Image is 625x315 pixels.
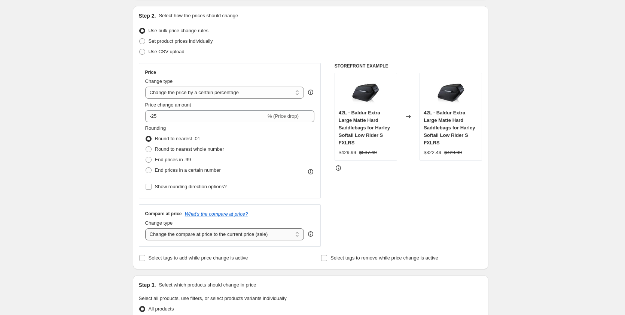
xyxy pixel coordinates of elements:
[139,281,156,289] h2: Step 3.
[359,149,377,156] strike: $537.49
[307,88,314,96] div: help
[339,149,356,156] div: $429.99
[155,157,191,162] span: End prices in .99
[339,110,390,145] span: 42L - Baldur Extra Large Matte Hard Saddlebags for Harley Softail Low Rider S FXLRS
[149,49,185,54] span: Use CSV upload
[149,28,208,33] span: Use bulk price change rules
[145,125,166,131] span: Rounding
[159,12,238,19] p: Select how the prices should change
[436,77,466,107] img: viking-baldur-extra-large-matte-hard-saddlebags-for-harley-softail-low-rider-s-fxlrs-Hero-Image_8...
[424,149,441,156] div: $322.49
[155,146,224,152] span: Round to nearest whole number
[149,306,174,312] span: All products
[149,255,248,261] span: Select tags to add while price change is active
[330,255,438,261] span: Select tags to remove while price change is active
[155,167,221,173] span: End prices in a certain number
[145,102,191,108] span: Price change amount
[155,136,200,141] span: Round to nearest .01
[145,220,173,226] span: Change type
[139,12,156,19] h2: Step 2.
[185,211,248,217] button: What's the compare at price?
[145,211,182,217] h3: Compare at price
[145,69,156,75] h3: Price
[145,78,173,84] span: Change type
[444,149,462,156] strike: $429.99
[145,110,266,122] input: -15
[268,113,299,119] span: % (Price drop)
[139,295,287,301] span: Select all products, use filters, or select products variants individually
[351,77,381,107] img: viking-baldur-extra-large-matte-hard-saddlebags-for-harley-softail-low-rider-s-fxlrs-Hero-Image_8...
[149,38,213,44] span: Set product prices individually
[335,63,482,69] h6: STOREFRONT EXAMPLE
[424,110,475,145] span: 42L - Baldur Extra Large Matte Hard Saddlebags for Harley Softail Low Rider S FXLRS
[155,184,227,189] span: Show rounding direction options?
[307,230,314,238] div: help
[159,281,256,289] p: Select which products should change in price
